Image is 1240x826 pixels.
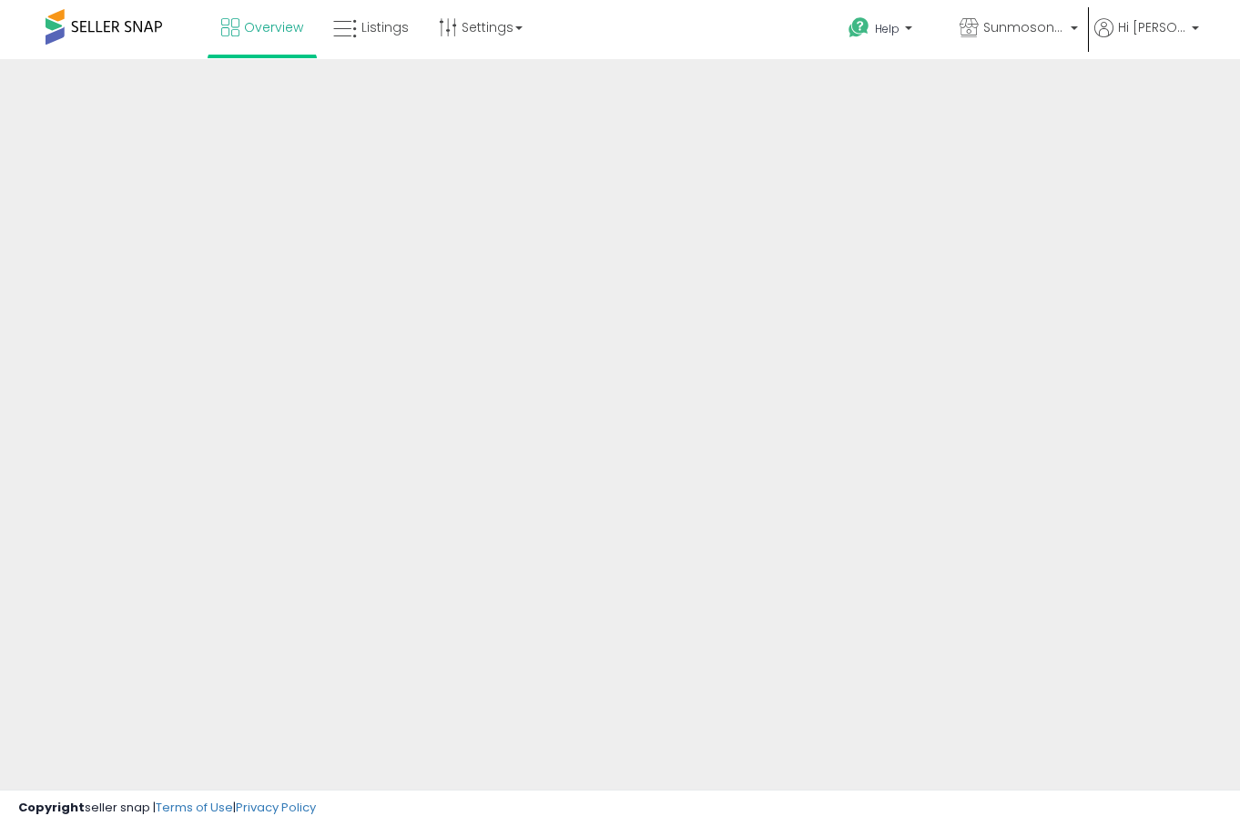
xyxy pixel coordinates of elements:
span: Listings [361,18,409,36]
div: seller snap | | [18,800,316,817]
a: Hi [PERSON_NAME] [1094,18,1199,59]
a: Terms of Use [156,799,233,816]
i: Get Help [848,16,870,39]
span: Sunmoson1013 Llc [983,18,1065,36]
span: Help [875,21,900,36]
strong: Copyright [18,799,85,816]
span: Overview [244,18,303,36]
a: Help [834,3,943,59]
a: Privacy Policy [236,799,316,816]
span: Hi [PERSON_NAME] [1118,18,1186,36]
